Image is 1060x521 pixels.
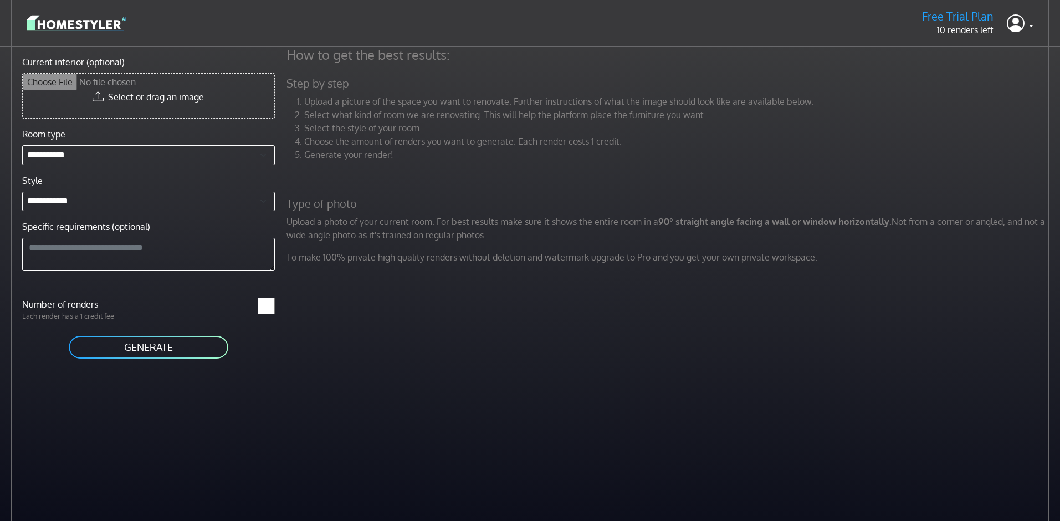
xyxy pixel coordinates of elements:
h5: Type of photo [280,197,1059,211]
p: 10 renders left [922,23,994,37]
label: Style [22,174,43,187]
h5: Free Trial Plan [922,9,994,23]
label: Specific requirements (optional) [22,220,150,233]
strong: 90° straight angle facing a wall or window horizontally. [658,216,892,227]
p: Upload a photo of your current room. For best results make sure it shows the entire room in a Not... [280,215,1059,242]
h5: Step by step [280,76,1059,90]
h4: How to get the best results: [280,47,1059,63]
li: Select the style of your room. [304,121,1052,135]
li: Choose the amount of renders you want to generate. Each render costs 1 credit. [304,135,1052,148]
label: Current interior (optional) [22,55,125,69]
label: Room type [22,127,65,141]
button: GENERATE [68,335,229,360]
img: logo-3de290ba35641baa71223ecac5eacb59cb85b4c7fdf211dc9aaecaaee71ea2f8.svg [27,13,126,33]
li: Generate your render! [304,148,1052,161]
li: Upload a picture of the space you want to renovate. Further instructions of what the image should... [304,95,1052,108]
p: To make 100% private high quality renders without deletion and watermark upgrade to Pro and you g... [280,251,1059,264]
li: Select what kind of room we are renovating. This will help the platform place the furniture you w... [304,108,1052,121]
p: Each render has a 1 credit fee [16,311,148,321]
label: Number of renders [16,298,148,311]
